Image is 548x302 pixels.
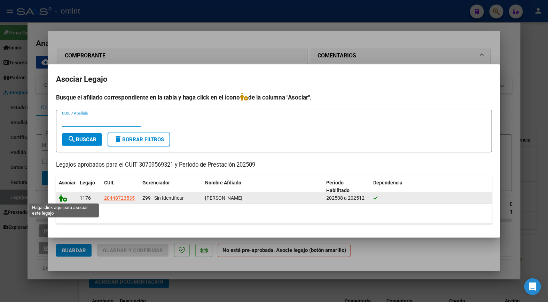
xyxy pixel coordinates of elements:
[68,136,96,143] span: Buscar
[80,195,91,201] span: 1176
[374,180,403,185] span: Dependencia
[142,180,170,185] span: Gerenciador
[114,136,164,143] span: Borrar Filtros
[56,93,492,102] h4: Busque el afiliado correspondiente en la tabla y haga click en el ícono de la columna "Asociar".
[68,135,76,143] mat-icon: search
[56,161,492,169] p: Legajos aprobados para el CUIT 30709569321 y Período de Prestación 202509
[104,180,115,185] span: CUIL
[140,175,202,198] datatable-header-cell: Gerenciador
[62,133,102,146] button: Buscar
[114,135,122,143] mat-icon: delete
[80,180,95,185] span: Legajo
[371,175,492,198] datatable-header-cell: Dependencia
[56,73,492,86] h2: Asociar Legajo
[77,175,101,198] datatable-header-cell: Legajo
[101,175,140,198] datatable-header-cell: CUIL
[205,195,242,201] span: GOMEZ NAHUEL ALEJANDRO
[524,278,541,295] div: Open Intercom Messenger
[56,206,492,224] div: 1 registros
[324,175,371,198] datatable-header-cell: Periodo Habilitado
[59,180,76,185] span: Asociar
[202,175,324,198] datatable-header-cell: Nombre Afiliado
[56,175,77,198] datatable-header-cell: Asociar
[142,195,184,201] span: Z99 - Sin Identificar
[104,195,135,201] span: 20448723535
[327,194,368,202] div: 202508 a 202512
[327,180,350,193] span: Periodo Habilitado
[108,133,170,146] button: Borrar Filtros
[205,180,241,185] span: Nombre Afiliado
